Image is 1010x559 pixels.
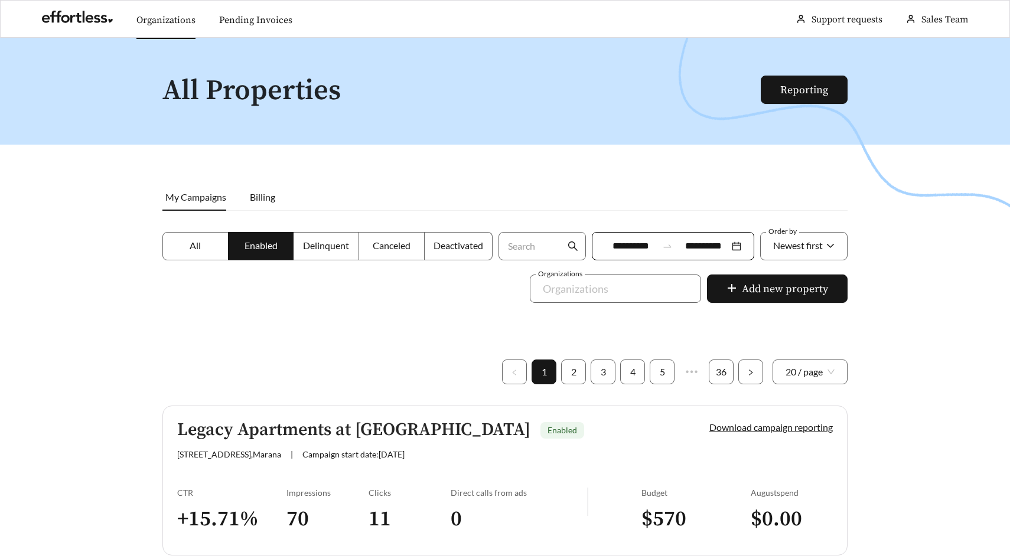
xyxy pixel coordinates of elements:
li: Previous Page [502,359,527,384]
button: plusAdd new property [707,274,848,303]
li: 1 [532,359,556,384]
a: Organizations [136,14,196,26]
a: 36 [709,360,733,384]
div: Clicks [369,488,451,498]
h3: 0 [451,506,587,532]
h3: $ 570 [641,506,751,532]
span: Add new property [742,281,828,297]
span: All [190,240,201,251]
li: 4 [620,359,645,384]
a: 3 [591,360,615,384]
button: right [738,359,763,384]
div: Direct calls from ads [451,488,587,498]
button: left [502,359,527,384]
span: Campaign start date: [DATE] [302,449,405,459]
div: August spend [751,488,833,498]
span: Enabled [245,240,278,251]
a: Reporting [780,83,828,97]
span: ••• [679,359,704,384]
div: Impressions [286,488,369,498]
span: My Campaigns [165,191,226,202]
a: 4 [621,360,644,384]
h5: Legacy Apartments at [GEOGRAPHIC_DATA] [177,420,530,440]
div: Page Size [773,359,848,384]
span: right [747,369,754,376]
a: Support requests [812,14,882,25]
span: Canceled [373,240,410,251]
span: 20 / page [786,360,835,384]
li: 2 [561,359,586,384]
h3: + 15.71 % [177,506,286,532]
span: plus [726,283,737,296]
li: 3 [591,359,615,384]
span: Billing [250,191,275,202]
span: left [511,369,518,376]
li: Next 5 Pages [679,359,704,384]
span: Sales Team [921,14,968,25]
a: 5 [650,360,674,384]
li: Next Page [738,359,763,384]
span: to [662,241,673,251]
span: | [291,449,293,459]
span: Enabled [548,425,577,435]
div: Budget [641,488,751,498]
span: search [568,241,578,251]
a: Pending Invoices [219,14,292,26]
a: Legacy Apartments at [GEOGRAPHIC_DATA]Enabled[STREET_ADDRESS],Marana|Campaign start date:[DATE]Do... [162,406,848,555]
span: [STREET_ADDRESS] , Marana [177,449,281,459]
li: 36 [709,359,734,384]
h3: 11 [369,506,451,532]
span: swap-right [662,241,673,251]
span: Delinquent [303,240,349,251]
li: 5 [650,359,675,384]
h3: $ 0.00 [751,506,833,532]
h1: All Properties [162,76,762,107]
h3: 70 [286,506,369,532]
span: Newest first [773,240,823,251]
a: 1 [532,360,556,384]
span: Deactivated [434,240,483,251]
img: line [587,488,588,516]
button: Reporting [761,76,848,104]
a: 2 [562,360,585,384]
a: Download campaign reporting [709,421,833,433]
div: CTR [177,488,286,498]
